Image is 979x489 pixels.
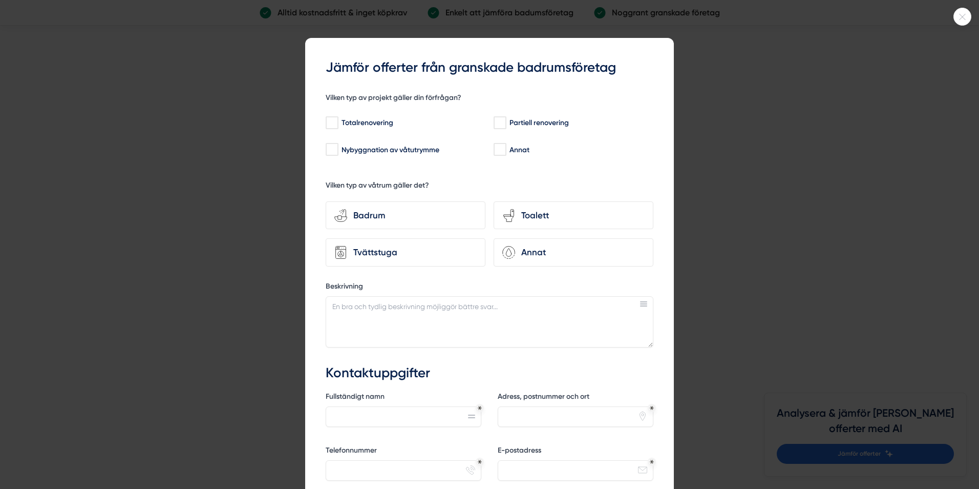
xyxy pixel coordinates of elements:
[326,180,429,193] h5: Vilken typ av våtrum gäller det?
[326,145,337,155] input: Nybyggnation av våtutrymme
[650,406,654,410] div: Obligatoriskt
[326,118,337,128] input: Totalrenovering
[326,281,653,294] label: Beskrivning
[498,392,653,404] label: Adress, postnummer och ort
[326,58,653,77] h3: Jämför offerter från granskade badrumsföretag
[326,392,481,404] label: Fullständigt namn
[326,445,481,458] label: Telefonnummer
[498,445,653,458] label: E-postadress
[478,460,482,464] div: Obligatoriskt
[494,118,505,128] input: Partiell renovering
[326,93,461,106] h5: Vilken typ av projekt gäller din förfrågan?
[650,460,654,464] div: Obligatoriskt
[478,406,482,410] div: Obligatoriskt
[494,145,505,155] input: Annat
[326,364,653,382] h3: Kontaktuppgifter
